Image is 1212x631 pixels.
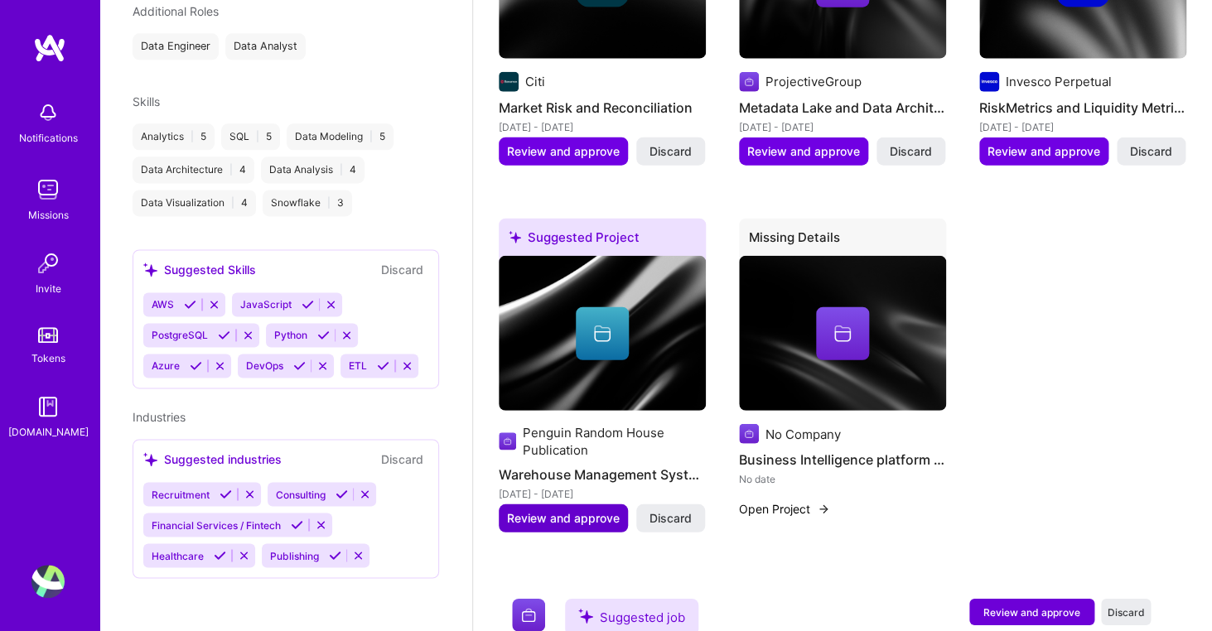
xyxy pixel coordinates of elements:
span: ETL [349,359,367,372]
span: Healthcare [152,549,204,561]
i: Reject [315,518,327,531]
i: Reject [359,488,371,500]
span: JavaScript [240,298,292,311]
img: bell [31,96,65,129]
span: Azure [152,359,180,372]
img: Company logo [739,72,759,92]
img: teamwork [31,173,65,206]
span: Review and approve [983,605,1080,619]
h4: Market Risk and Reconciliation [499,97,706,118]
img: cover [739,256,946,412]
div: Data Analyst [225,33,306,60]
i: Reject [242,329,254,341]
div: [DATE] - [DATE] [499,118,706,136]
span: PostgreSQL [152,329,208,341]
h4: Warehouse Management System Migration [499,464,706,485]
div: [DATE] - [DATE] [739,118,946,136]
i: Reject [352,549,365,561]
div: SQL 5 [221,123,280,150]
div: Notifications [19,129,78,147]
div: Citi [525,73,545,90]
div: [DOMAIN_NAME] [8,423,89,441]
button: Discard [376,450,428,469]
span: Skills [133,94,160,108]
h4: Metadata Lake and Data Architecture [739,97,946,118]
i: Reject [401,359,413,372]
i: icon SuggestedTeams [143,452,157,466]
span: Review and approve [987,143,1100,160]
i: Accept [291,518,303,531]
span: Review and approve [747,143,860,160]
button: Discard [376,260,428,279]
span: Financial Services / Fintech [152,518,281,531]
img: arrow-right [817,503,830,516]
img: Company logo [499,72,519,92]
span: Industries [133,410,186,424]
div: Data Modeling 5 [287,123,394,150]
i: Reject [325,298,337,311]
h4: RiskMetrics and Liquidity Metrics [979,97,1186,118]
div: Tokens [31,349,65,367]
img: cover [499,256,706,412]
i: Accept [302,298,314,311]
div: ProjectiveGroup [765,73,862,90]
span: Python [274,329,307,341]
h4: Business Intelligence platform for PRIIPS [739,449,946,470]
div: Penguin Random House Publication [523,424,706,459]
span: Recruitment [152,488,210,500]
span: | [231,196,234,210]
i: Accept [184,298,196,311]
div: Missions [28,206,69,224]
span: | [340,163,343,176]
img: Company logo [739,424,759,444]
div: Analytics 5 [133,123,215,150]
span: Review and approve [507,510,620,527]
span: | [229,163,233,176]
i: Reject [238,549,250,561]
img: logo [33,33,66,63]
span: Discard [1130,143,1172,160]
i: Accept [214,549,226,561]
div: Data Analysis 4 [261,157,365,183]
span: Additional Roles [133,4,219,18]
div: Suggested Project [499,219,706,263]
div: Suggested industries [143,450,282,468]
div: Invite [36,280,61,297]
i: Accept [377,359,389,372]
i: icon SuggestedTeams [509,231,521,243]
i: Reject [244,488,256,500]
div: No Company [765,426,841,443]
div: [DATE] - [DATE] [979,118,1186,136]
img: guide book [31,390,65,423]
div: Invesco Perpetual [1006,73,1112,90]
button: Open Project [739,500,830,518]
span: Publishing [270,549,319,561]
span: Discard [649,143,692,160]
div: Missing Details [739,219,946,263]
i: Accept [190,359,202,372]
div: Data Engineer [133,33,219,60]
span: Discard [1108,605,1145,619]
div: Data Architecture 4 [133,157,254,183]
span: Consulting [276,488,326,500]
i: icon SuggestedTeams [578,609,593,624]
span: Review and approve [507,143,620,160]
img: User Avatar [31,565,65,598]
span: Discard [649,510,692,527]
i: Accept [220,488,232,500]
i: Reject [214,359,226,372]
i: Accept [218,329,230,341]
span: | [191,130,194,143]
div: [DATE] - [DATE] [499,485,706,503]
div: Data Visualization 4 [133,190,256,216]
span: | [256,130,259,143]
i: icon SuggestedTeams [143,263,157,277]
img: Company logo [499,431,516,451]
img: Invite [31,247,65,280]
i: Reject [340,329,353,341]
i: Accept [336,488,348,500]
div: Snowflake 3 [263,190,352,216]
span: Discard [890,143,932,160]
i: Reject [208,298,220,311]
i: Accept [293,359,306,372]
